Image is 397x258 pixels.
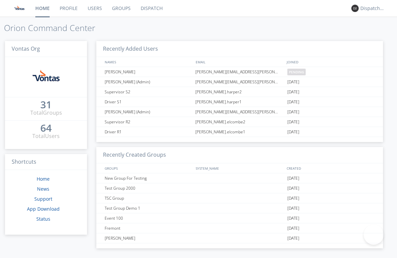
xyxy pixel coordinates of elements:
a: [PERSON_NAME][PERSON_NAME][EMAIL_ADDRESS][PERSON_NAME][PERSON_NAME][DOMAIN_NAME]pending [96,67,383,77]
span: [DATE] [287,183,299,193]
a: Fremont[DATE] [96,223,383,233]
img: f1aae8ebb7b8478a8eaba14e9f442c81 [13,2,25,14]
div: GROUPS [103,163,192,173]
div: Test Group Demo 1 [103,203,194,213]
span: Vontas Org [12,45,40,52]
div: TSC Group [103,193,194,203]
div: SYSTEM_NAME [194,163,285,173]
div: Supervisor R2 [103,117,194,127]
div: [PERSON_NAME][EMAIL_ADDRESS][PERSON_NAME][PERSON_NAME][DOMAIN_NAME] [194,77,286,87]
div: [PERSON_NAME].elcombe2 [194,117,286,127]
a: [PERSON_NAME] (Admin)[PERSON_NAME][EMAIL_ADDRESS][PERSON_NAME][PERSON_NAME][DOMAIN_NAME][DATE] [96,77,383,87]
a: Driver S1[PERSON_NAME].harper1[DATE] [96,97,383,107]
div: 64 [40,125,52,131]
span: [DATE] [287,173,299,183]
div: Test Group 2000 [103,183,194,193]
a: Status [36,216,50,222]
div: [PERSON_NAME][EMAIL_ADDRESS][PERSON_NAME][DOMAIN_NAME] [194,107,286,117]
span: [DATE] [287,203,299,213]
h3: Recently Created Groups [96,147,383,163]
div: Event 100 [103,213,194,223]
a: [PERSON_NAME] (Admin)[PERSON_NAME][EMAIL_ADDRESS][PERSON_NAME][DOMAIN_NAME][DATE] [96,107,383,117]
span: [DATE] [287,97,299,107]
span: [DATE] [287,193,299,203]
a: 31 [40,101,52,109]
span: [DATE] [287,233,299,243]
h3: Shortcuts [5,154,87,170]
div: Driver R1 [103,127,194,137]
div: [PERSON_NAME] [103,67,194,77]
a: News [37,186,49,192]
div: [PERSON_NAME].harper1 [194,97,286,107]
div: CREATED [285,163,377,173]
span: [DATE] [287,77,299,87]
div: JOINED [285,57,377,67]
div: [PERSON_NAME].harper2 [194,87,286,97]
a: Test Group 2000[DATE] [96,183,383,193]
div: [PERSON_NAME] [103,233,194,243]
a: 64 [40,125,52,132]
span: [DATE] [287,213,299,223]
div: EMAIL [194,57,285,67]
a: Supervisor R2[PERSON_NAME].elcombe2[DATE] [96,117,383,127]
div: 31 [40,101,52,108]
div: Total Groups [30,109,62,117]
a: App Download [27,206,60,212]
div: Driver S1 [103,97,194,107]
span: [DATE] [287,127,299,137]
span: [DATE] [287,107,299,117]
div: Supervisor S2 [103,87,194,97]
span: [DATE] [287,87,299,97]
div: [PERSON_NAME][EMAIL_ADDRESS][PERSON_NAME][PERSON_NAME][DOMAIN_NAME] [194,67,286,77]
div: NAMES [103,57,192,67]
a: Supervisor S2[PERSON_NAME].harper2[DATE] [96,87,383,97]
div: [PERSON_NAME] (Admin) [103,77,194,87]
a: Home [37,176,50,182]
div: [PERSON_NAME] (Admin) [103,107,194,117]
div: Dispatcher 2 [360,5,385,12]
iframe: Toggle Customer Support [364,225,384,245]
span: pending [287,69,306,75]
a: New Group For Testing[DATE] [96,173,383,183]
h1: Orion Command Center [4,23,397,33]
div: New Group For Testing [103,173,194,183]
h3: Recently Added Users [96,41,383,57]
a: Test Group Demo 1[DATE] [96,203,383,213]
div: Total Users [32,132,60,140]
div: [PERSON_NAME].elcombe1 [194,127,286,137]
span: [DATE] [287,117,299,127]
span: [DATE] [287,223,299,233]
a: [PERSON_NAME][DATE] [96,233,383,243]
a: Event 100[DATE] [96,213,383,223]
img: 373638.png [351,5,359,12]
a: TSC Group[DATE] [96,193,383,203]
img: f1aae8ebb7b8478a8eaba14e9f442c81 [30,61,62,93]
div: Fremont [103,223,194,233]
a: Driver R1[PERSON_NAME].elcombe1[DATE] [96,127,383,137]
a: Support [34,196,52,202]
